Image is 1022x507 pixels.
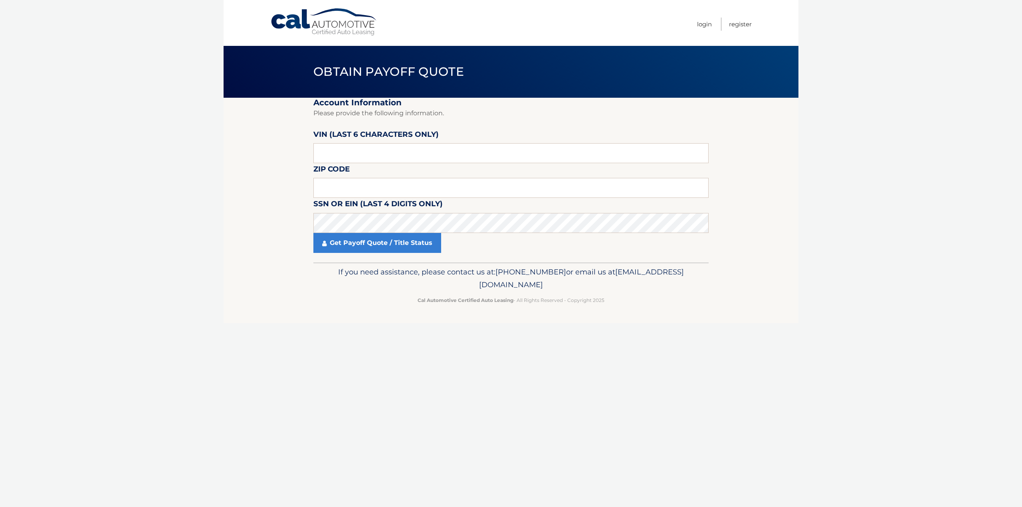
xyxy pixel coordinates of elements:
[313,163,350,178] label: Zip Code
[319,266,703,291] p: If you need assistance, please contact us at: or email us at
[319,296,703,304] p: - All Rights Reserved - Copyright 2025
[495,267,566,276] span: [PHONE_NUMBER]
[729,18,752,31] a: Register
[270,8,378,36] a: Cal Automotive
[313,233,441,253] a: Get Payoff Quote / Title Status
[697,18,712,31] a: Login
[313,98,709,108] h2: Account Information
[313,108,709,119] p: Please provide the following information.
[418,297,513,303] strong: Cal Automotive Certified Auto Leasing
[313,64,464,79] span: Obtain Payoff Quote
[313,198,443,213] label: SSN or EIN (last 4 digits only)
[313,128,439,143] label: VIN (last 6 characters only)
